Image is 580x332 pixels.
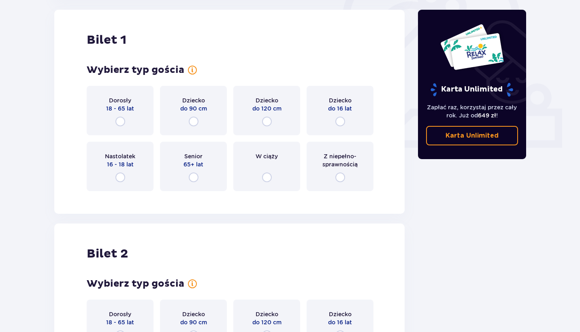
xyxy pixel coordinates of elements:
[256,152,278,160] p: W ciąży
[182,310,205,318] p: Dziecko
[180,104,207,113] p: do 90 cm
[430,83,514,97] p: Karta Unlimited
[183,160,203,168] p: 65+ lat
[182,96,205,104] p: Dziecko
[106,318,134,326] p: 18 - 65 lat
[256,310,278,318] p: Dziecko
[107,160,134,168] p: 16 - 18 lat
[87,64,184,76] p: Wybierz typ gościa
[252,318,281,326] p: do 120 cm
[87,246,128,262] p: Bilet 2
[256,96,278,104] p: Dziecko
[87,32,126,48] p: Bilet 1
[109,310,131,318] p: Dorosły
[106,104,134,113] p: 18 - 65 lat
[328,104,352,113] p: do 16 lat
[426,126,518,145] a: Karta Unlimited
[184,152,203,160] p: Senior
[87,278,184,290] p: Wybierz typ gościa
[109,96,131,104] p: Dorosły
[328,318,352,326] p: do 16 lat
[314,152,366,168] p: Z niepełno­sprawnością
[478,112,496,119] span: 649 zł
[446,131,499,140] p: Karta Unlimited
[180,318,207,326] p: do 90 cm
[426,103,518,119] p: Zapłać raz, korzystaj przez cały rok. Już od !
[329,310,352,318] p: Dziecko
[105,152,135,160] p: Nastolatek
[329,96,352,104] p: Dziecko
[252,104,281,113] p: do 120 cm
